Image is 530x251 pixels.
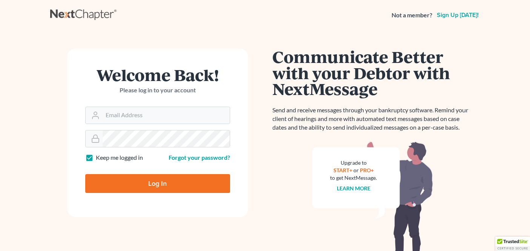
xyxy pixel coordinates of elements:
[85,86,230,95] p: Please log in to your account
[353,167,359,173] span: or
[330,159,377,167] div: Upgrade to
[273,106,473,132] p: Send and receive messages through your bankruptcy software. Remind your client of hearings and mo...
[85,174,230,193] input: Log In
[360,167,374,173] a: PRO+
[330,174,377,182] div: to get NextMessage.
[169,154,230,161] a: Forgot your password?
[273,49,473,97] h1: Communicate Better with your Debtor with NextMessage
[435,12,480,18] a: Sign up [DATE]!
[96,153,143,162] label: Keep me logged in
[392,11,432,20] strong: Not a member?
[337,185,370,191] a: Learn more
[103,107,230,124] input: Email Address
[333,167,352,173] a: START+
[85,67,230,83] h1: Welcome Back!
[495,237,530,251] div: TrustedSite Certified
